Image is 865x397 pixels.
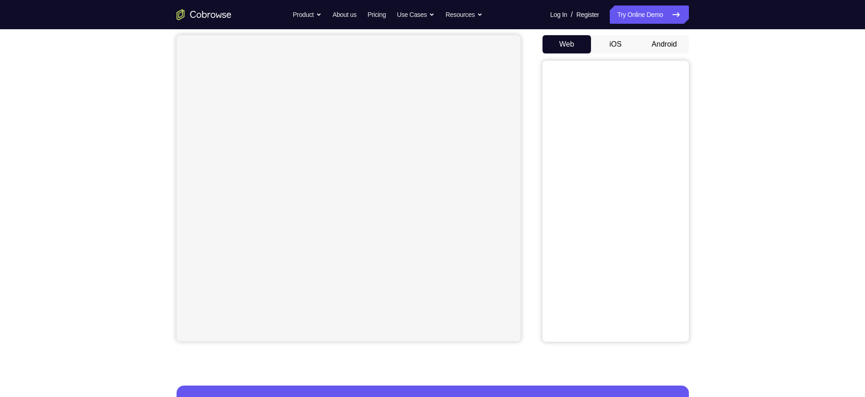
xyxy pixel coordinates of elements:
a: Try Online Demo [610,5,688,24]
button: Android [640,35,689,53]
button: iOS [591,35,640,53]
a: Pricing [367,5,386,24]
span: / [571,9,573,20]
iframe: Agent [177,35,521,341]
button: Use Cases [397,5,435,24]
a: About us [333,5,356,24]
a: Log In [550,5,567,24]
button: Product [293,5,322,24]
a: Register [576,5,599,24]
button: Web [543,35,591,53]
button: Resources [446,5,483,24]
a: Go to the home page [177,9,231,20]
